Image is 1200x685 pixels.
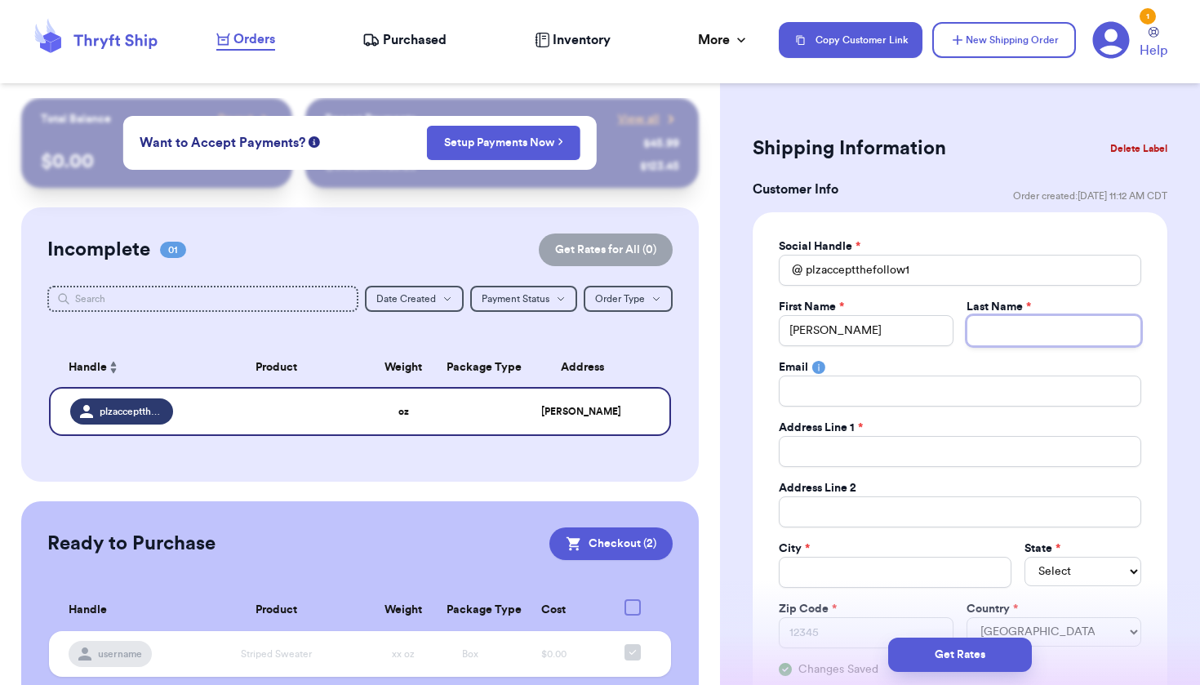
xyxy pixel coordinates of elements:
[779,617,953,648] input: 12345
[241,649,312,659] span: Striped Sweater
[383,30,447,50] span: Purchased
[47,237,150,263] h2: Incomplete
[216,29,275,51] a: Orders
[1140,41,1167,60] span: Help
[1140,27,1167,60] a: Help
[618,111,679,127] a: View all
[753,136,946,162] h2: Shipping Information
[643,136,679,152] div: $ 45.99
[618,111,660,127] span: View all
[967,601,1018,617] label: Country
[100,405,163,418] span: plzacceptthefollow1
[98,647,142,661] span: username
[47,286,358,312] input: Search
[779,420,863,436] label: Address Line 1
[779,480,856,496] label: Address Line 2
[470,286,577,312] button: Payment Status
[1104,131,1174,167] button: Delete Label
[779,299,844,315] label: First Name
[595,294,645,304] span: Order Type
[549,527,673,560] button: Checkout (2)
[539,234,673,266] button: Get Rates for All (0)
[107,358,120,377] button: Sort ascending
[1140,8,1156,24] div: 1
[779,601,837,617] label: Zip Code
[779,238,860,255] label: Social Handle
[437,348,504,387] th: Package Type
[362,30,447,50] a: Purchased
[584,286,673,312] button: Order Type
[967,299,1031,315] label: Last Name
[535,30,611,50] a: Inventory
[753,180,838,199] h3: Customer Info
[482,294,549,304] span: Payment Status
[370,589,437,631] th: Weight
[932,22,1076,58] button: New Shipping Order
[69,359,107,376] span: Handle
[541,649,567,659] span: $0.00
[444,135,564,151] a: Setup Payments Now
[41,149,273,175] p: $ 0.00
[47,531,216,557] h2: Ready to Purchase
[779,255,802,286] div: @
[183,589,370,631] th: Product
[41,111,111,127] p: Total Balance
[1092,21,1130,59] a: 1
[365,286,464,312] button: Date Created
[504,589,604,631] th: Cost
[233,29,275,49] span: Orders
[437,589,504,631] th: Package Type
[160,242,186,258] span: 01
[427,126,581,160] button: Setup Payments Now
[376,294,436,304] span: Date Created
[1024,540,1060,557] label: State
[513,406,650,418] div: [PERSON_NAME]
[398,407,409,416] strong: oz
[698,30,749,50] div: More
[779,359,808,376] label: Email
[1013,189,1167,202] span: Order created: [DATE] 11:12 AM CDT
[888,638,1032,672] button: Get Rates
[779,22,922,58] button: Copy Customer Link
[462,649,478,659] span: Box
[504,348,671,387] th: Address
[69,602,107,619] span: Handle
[553,30,611,50] span: Inventory
[218,111,253,127] span: Payout
[325,111,416,127] p: Recent Payments
[183,348,370,387] th: Product
[218,111,273,127] a: Payout
[779,540,810,557] label: City
[370,348,437,387] th: Weight
[640,158,679,175] div: $ 123.45
[140,133,305,153] span: Want to Accept Payments?
[392,649,415,659] span: xx oz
